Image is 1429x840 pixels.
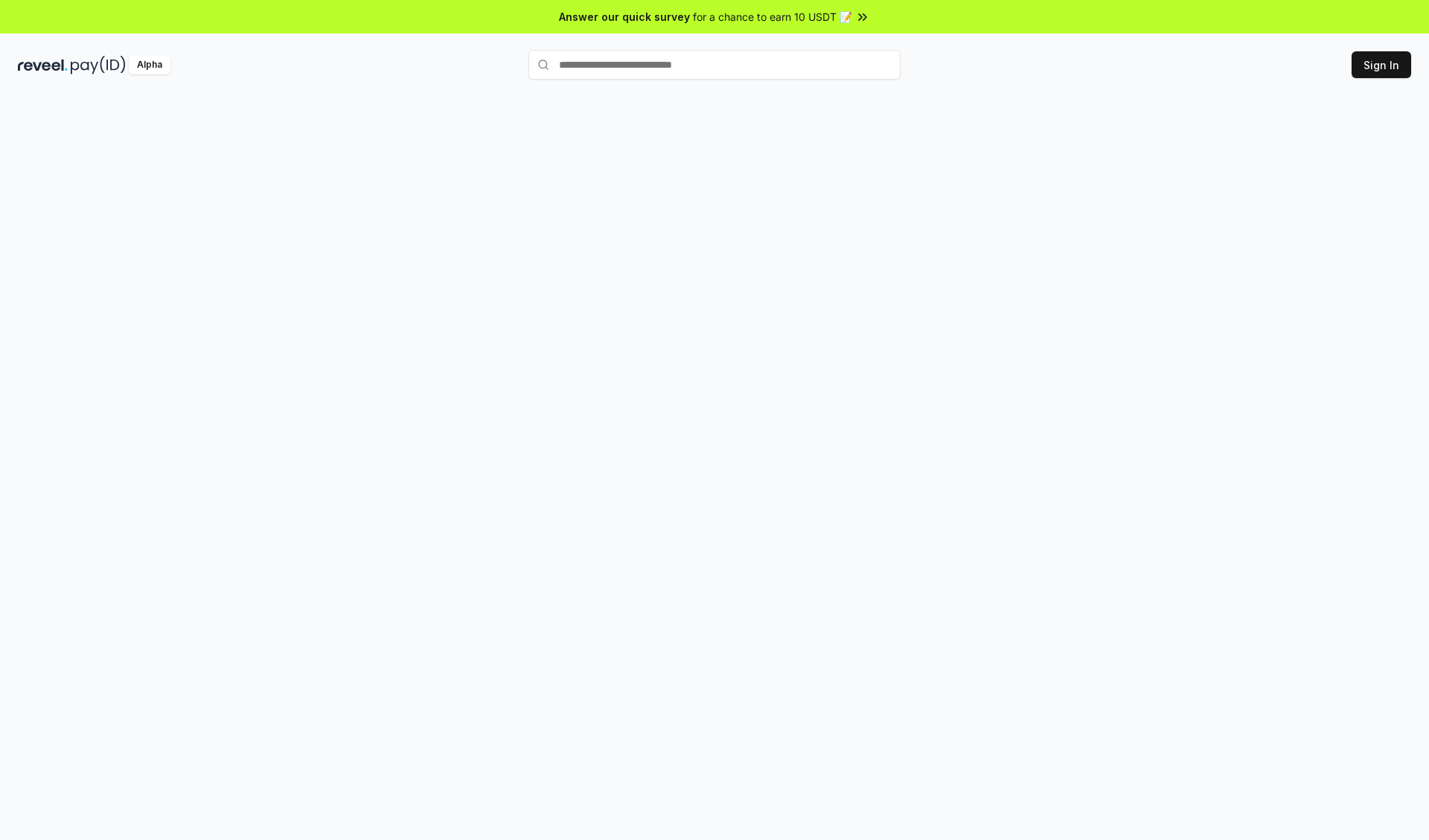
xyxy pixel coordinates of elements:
span: Answer our quick survey [559,9,690,25]
button: Sign In [1352,51,1411,78]
img: pay_id [71,56,126,74]
div: Alpha [129,56,170,74]
span: for a chance to earn 10 USDT 📝 [693,9,852,25]
img: reveel_dark [18,56,68,74]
